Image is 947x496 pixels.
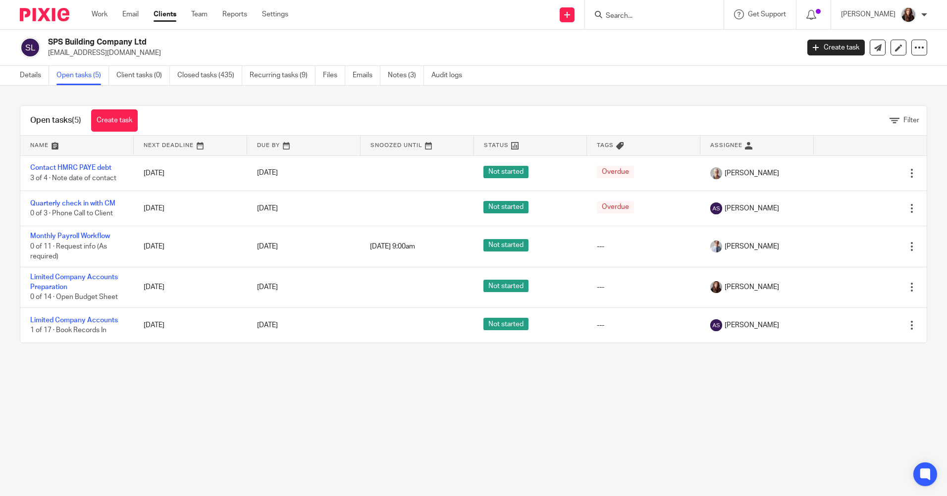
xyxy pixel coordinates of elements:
[257,322,278,329] span: [DATE]
[370,143,422,148] span: Snoozed Until
[725,203,779,213] span: [PERSON_NAME]
[134,155,247,191] td: [DATE]
[483,166,528,178] span: Not started
[177,66,242,85] a: Closed tasks (435)
[20,8,69,21] img: Pixie
[91,109,138,132] a: Create task
[134,191,247,226] td: [DATE]
[353,66,380,85] a: Emails
[48,37,643,48] h2: SPS Building Company Ltd
[30,274,118,291] a: Limited Company Accounts Preparation
[431,66,470,85] a: Audit logs
[710,202,722,214] img: svg%3E
[710,281,722,293] img: IMG_0011.jpg
[597,201,634,213] span: Overdue
[257,205,278,212] span: [DATE]
[30,317,118,324] a: Limited Company Accounts
[72,116,81,124] span: (5)
[725,320,779,330] span: [PERSON_NAME]
[116,66,170,85] a: Client tasks (0)
[483,280,528,292] span: Not started
[903,117,919,124] span: Filter
[134,226,247,267] td: [DATE]
[154,9,176,19] a: Clients
[262,9,288,19] a: Settings
[30,164,111,171] a: Contact HMRC PAYE debt
[20,37,41,58] img: svg%3E
[841,9,895,19] p: [PERSON_NAME]
[30,210,113,217] span: 0 of 3 · Phone Call to Client
[257,243,278,250] span: [DATE]
[483,239,528,251] span: Not started
[597,320,690,330] div: ---
[250,66,316,85] a: Recurring tasks (9)
[710,319,722,331] img: svg%3E
[191,9,208,19] a: Team
[484,143,509,148] span: Status
[748,11,786,18] span: Get Support
[597,282,690,292] div: ---
[725,242,779,251] span: [PERSON_NAME]
[370,243,415,250] span: [DATE] 9:00am
[725,168,779,178] span: [PERSON_NAME]
[30,175,116,182] span: 3 of 4 · Note date of contact
[597,166,634,178] span: Overdue
[30,243,107,260] span: 0 of 11 · Request info (As required)
[483,201,528,213] span: Not started
[134,308,247,343] td: [DATE]
[20,66,49,85] a: Details
[122,9,139,19] a: Email
[900,7,916,23] img: IMG_0011.jpg
[323,66,345,85] a: Files
[483,318,528,330] span: Not started
[56,66,109,85] a: Open tasks (5)
[597,242,690,251] div: ---
[48,48,792,58] p: [EMAIL_ADDRESS][DOMAIN_NAME]
[30,233,110,240] a: Monthly Payroll Workflow
[605,12,694,21] input: Search
[30,115,81,126] h1: Open tasks
[597,143,614,148] span: Tags
[222,9,247,19] a: Reports
[134,267,247,307] td: [DATE]
[30,200,115,207] a: Quarterly check in with CM
[725,282,779,292] span: [PERSON_NAME]
[30,294,118,301] span: 0 of 14 · Open Budget Sheet
[30,327,106,334] span: 1 of 17 · Book Records In
[710,167,722,179] img: KR%20update.jpg
[257,284,278,291] span: [DATE]
[710,241,722,252] img: IMG_9924.jpg
[257,170,278,177] span: [DATE]
[92,9,107,19] a: Work
[807,40,865,55] a: Create task
[388,66,424,85] a: Notes (3)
